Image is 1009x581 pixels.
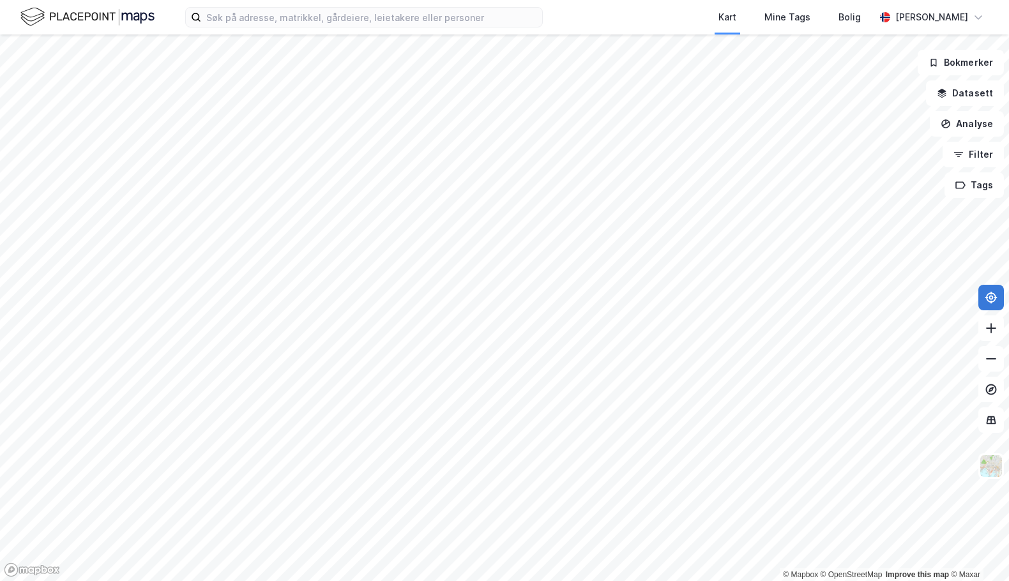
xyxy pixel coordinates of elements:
input: Søk på adresse, matrikkel, gårdeiere, leietakere eller personer [201,8,542,27]
button: Filter [943,142,1004,167]
div: Kontrollprogram for chat [945,520,1009,581]
div: Bolig [838,10,861,25]
img: Z [979,454,1003,478]
button: Analyse [930,111,1004,137]
button: Tags [945,172,1004,198]
a: Mapbox homepage [4,562,60,577]
iframe: Chat Widget [945,520,1009,581]
a: OpenStreetMap [821,570,883,579]
a: Mapbox [783,570,818,579]
button: Bokmerker [918,50,1004,75]
a: Improve this map [886,570,949,579]
div: [PERSON_NAME] [895,10,968,25]
img: logo.f888ab2527a4732fd821a326f86c7f29.svg [20,6,155,28]
button: Datasett [926,80,1004,106]
div: Kart [718,10,736,25]
div: Mine Tags [764,10,810,25]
